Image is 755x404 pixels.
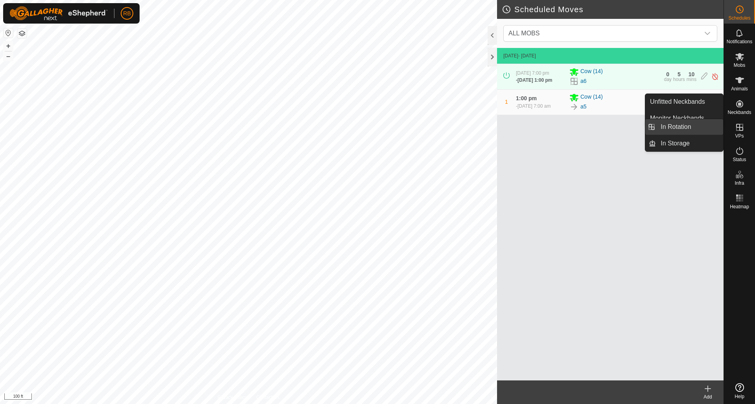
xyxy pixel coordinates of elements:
span: RB [123,9,131,18]
span: Schedules [728,16,750,20]
span: ALL MOBS [505,26,700,41]
a: Privacy Policy [217,394,247,401]
button: Reset Map [4,28,13,38]
a: Unfitted Neckbands [645,94,723,110]
a: a5 [580,103,587,111]
a: In Rotation [656,119,723,135]
div: 10 [689,72,695,77]
button: – [4,51,13,61]
span: Heatmap [730,204,749,209]
a: Monitor Neckbands [645,110,723,126]
span: In Storage [661,139,690,148]
div: mins [687,77,696,82]
span: Unfitted Neckbands [650,97,705,107]
span: Cow (14) [580,93,603,102]
span: [DATE] 1:00 pm [517,77,552,83]
a: In Storage [656,136,723,151]
img: Gallagher Logo [9,6,108,20]
span: [DATE] 7:00 am [517,103,551,109]
span: Notifications [727,39,752,44]
span: 1 [505,99,508,105]
li: In Storage [645,136,723,151]
span: Help [735,394,744,399]
img: Turn off schedule move [711,72,719,81]
div: - [516,103,551,110]
div: 0 [666,72,669,77]
li: In Rotation [645,119,723,135]
a: Help [724,380,755,402]
button: + [4,41,13,51]
span: In Rotation [661,122,691,132]
span: VPs [735,134,744,138]
span: - [DATE] [518,53,536,59]
a: Contact Us [256,394,280,401]
span: Cow (14) [580,67,603,77]
img: To [569,102,579,112]
div: - [516,77,552,84]
span: ALL MOBS [508,30,540,37]
a: a6 [580,77,587,85]
div: hours [673,77,685,82]
button: Map Layers [17,29,27,38]
span: 1:00 pm [516,95,537,101]
span: [DATE] [503,53,518,59]
div: 5 [678,72,681,77]
span: [DATE] 7:00 pm [516,70,549,76]
div: dropdown trigger [700,26,715,41]
span: Animals [731,86,748,91]
h2: Scheduled Moves [502,5,724,14]
div: Add [692,393,724,400]
span: Mobs [734,63,745,68]
span: Monitor Neckbands [650,114,704,123]
div: day [664,77,671,82]
span: Status [733,157,746,162]
span: Neckbands [727,110,751,115]
span: Infra [735,181,744,185]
